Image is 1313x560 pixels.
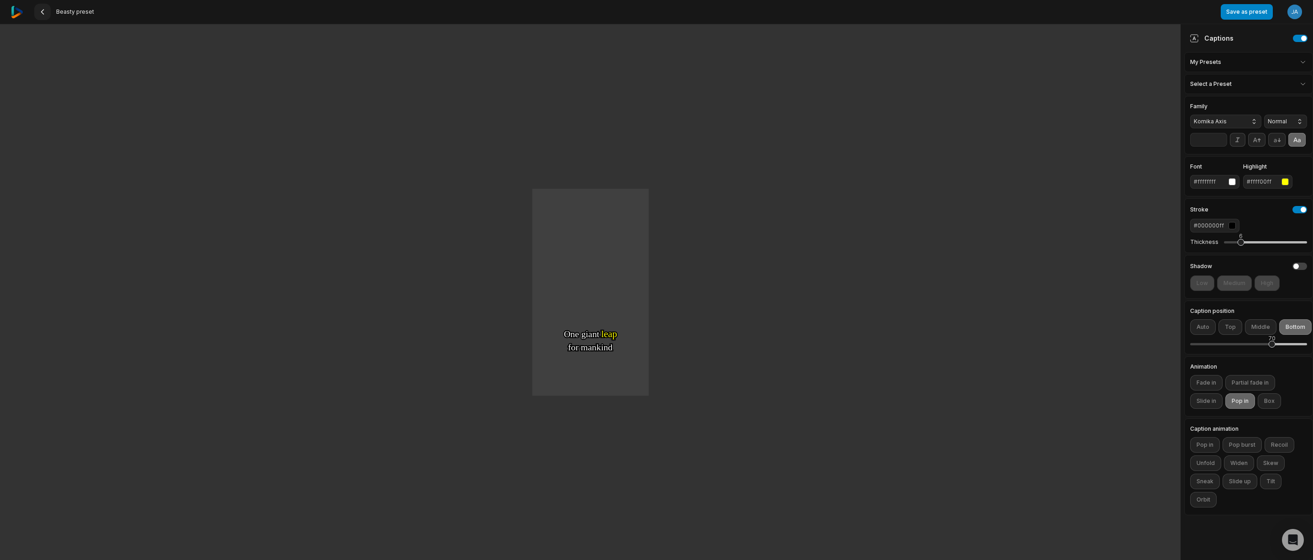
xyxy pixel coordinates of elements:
label: Highlight [1243,164,1292,169]
span: Normal [1268,117,1289,126]
button: Auto [1190,319,1216,335]
div: 6 [1239,232,1243,240]
button: #ffff00ff [1243,175,1292,189]
button: Low [1190,275,1214,291]
button: Komika Axis [1190,115,1261,128]
button: #000000ff [1190,219,1239,232]
button: Slide up [1223,474,1257,489]
button: Slide in [1190,393,1223,409]
div: Open Intercom Messenger [1282,529,1304,551]
div: #ffffffff [1194,178,1225,186]
button: Widen [1224,455,1254,471]
button: Bottom [1279,319,1312,335]
label: Caption animation [1190,426,1307,432]
h4: Shadow [1190,264,1212,269]
div: Captions [1190,33,1234,43]
button: Medium [1217,275,1252,291]
div: #ffff00ff [1247,178,1278,186]
button: Fade in [1190,375,1223,391]
h4: Stroke [1190,207,1208,212]
button: Recoil [1265,437,1294,453]
button: Tilt [1260,474,1281,489]
label: Font [1190,164,1239,169]
button: #ffffffff [1190,175,1239,189]
button: Skew [1257,455,1285,471]
button: Normal [1264,115,1307,128]
div: Select a Preset [1184,74,1313,94]
span: Komika Axis [1194,117,1243,126]
button: Top [1218,319,1242,335]
button: Middle [1245,319,1276,335]
button: Save as preset [1221,4,1273,20]
button: Partial fade in [1225,375,1275,391]
label: Caption position [1190,308,1307,314]
button: Pop in [1190,437,1220,453]
button: High [1255,275,1280,291]
button: Box [1258,393,1281,409]
div: My Presets [1184,52,1313,72]
div: #000000ff [1194,222,1225,230]
div: 70 [1268,334,1276,343]
label: Animation [1190,364,1307,370]
button: Pop in [1225,393,1255,409]
label: Family [1190,104,1261,109]
button: Unfold [1190,455,1221,471]
button: Sneak [1190,474,1220,489]
button: Orbit [1190,492,1217,507]
button: Pop burst [1223,437,1262,453]
img: reap [11,6,23,18]
label: Thickness [1190,238,1218,246]
span: Beasty preset [56,8,94,16]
